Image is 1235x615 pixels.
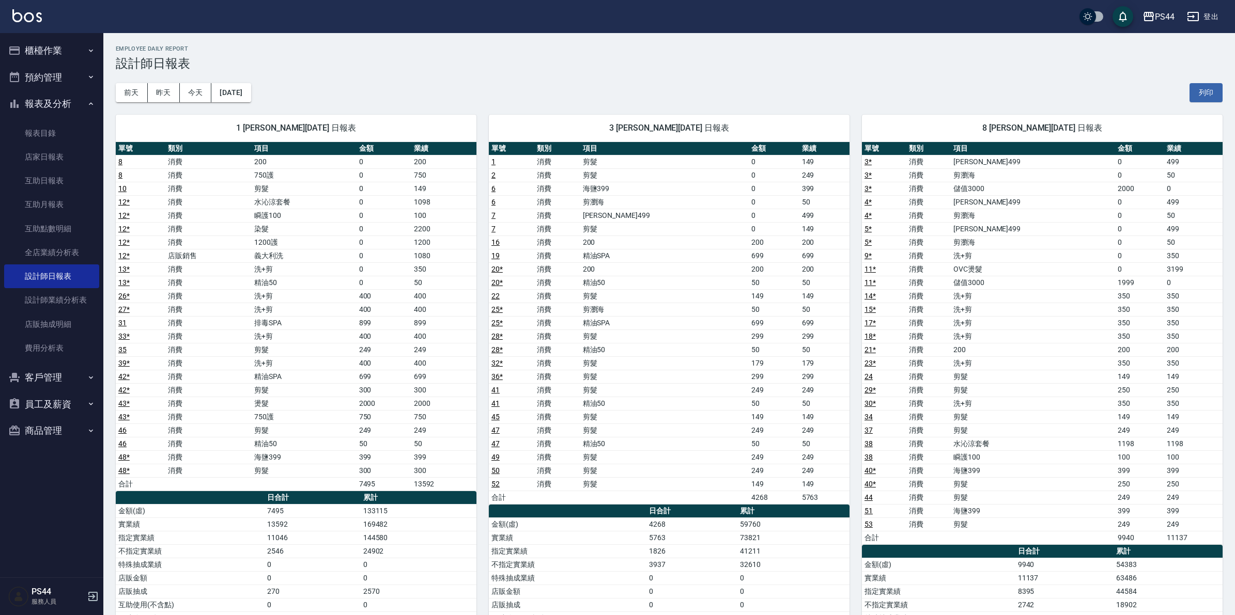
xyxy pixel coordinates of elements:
[749,142,799,155] th: 金額
[252,168,356,182] td: 750護
[1115,343,1164,356] td: 200
[165,262,252,276] td: 消費
[951,383,1115,397] td: 剪髮
[951,155,1115,168] td: [PERSON_NAME]499
[491,439,500,448] a: 47
[357,155,411,168] td: 0
[951,142,1115,155] th: 項目
[865,426,873,434] a: 37
[4,417,99,444] button: 商品管理
[491,386,500,394] a: 41
[411,303,476,316] td: 400
[491,292,500,300] a: 22
[951,262,1115,276] td: OVC燙髮
[1115,303,1164,316] td: 350
[865,453,873,461] a: 38
[580,303,749,316] td: 剪瀏海
[411,343,476,356] td: 249
[1164,222,1223,235] td: 499
[580,209,749,222] td: [PERSON_NAME]499
[411,262,476,276] td: 350
[357,195,411,209] td: 0
[252,356,356,370] td: 洗+剪
[252,262,356,276] td: 洗+剪
[1164,168,1223,182] td: 50
[799,249,850,262] td: 699
[180,83,212,102] button: 今天
[906,168,951,182] td: 消費
[118,345,127,354] a: 35
[580,142,749,155] th: 項目
[799,155,850,168] td: 149
[357,142,411,155] th: 金額
[252,289,356,303] td: 洗+剪
[118,439,127,448] a: 46
[252,370,356,383] td: 精油SPA
[749,356,799,370] td: 179
[252,383,356,397] td: 剪髮
[1183,7,1223,26] button: 登出
[1164,383,1223,397] td: 250
[906,209,951,222] td: 消費
[862,142,1223,545] table: a dense table
[8,586,29,607] img: Person
[252,142,356,155] th: 項目
[534,276,580,289] td: 消費
[32,587,84,597] h5: PS44
[951,276,1115,289] td: 儲值3000
[357,329,411,343] td: 400
[906,249,951,262] td: 消費
[749,383,799,397] td: 249
[411,222,476,235] td: 2200
[357,370,411,383] td: 699
[491,171,496,179] a: 2
[1115,370,1164,383] td: 149
[4,288,99,312] a: 設計師業績分析表
[491,453,500,461] a: 49
[799,209,850,222] td: 499
[749,195,799,209] td: 0
[1164,343,1223,356] td: 200
[411,356,476,370] td: 400
[1115,182,1164,195] td: 2000
[1164,249,1223,262] td: 350
[534,235,580,249] td: 消費
[534,370,580,383] td: 消費
[116,142,476,491] table: a dense table
[580,276,749,289] td: 精油50
[411,289,476,303] td: 400
[865,520,873,528] a: 53
[491,426,500,434] a: 47
[799,289,850,303] td: 149
[252,316,356,329] td: 排毒SPA
[1115,316,1164,329] td: 350
[1115,142,1164,155] th: 金額
[411,370,476,383] td: 699
[799,383,850,397] td: 249
[951,303,1115,316] td: 洗+剪
[1115,356,1164,370] td: 350
[906,356,951,370] td: 消費
[862,142,906,155] th: 單號
[357,343,411,356] td: 249
[1164,155,1223,168] td: 499
[118,426,127,434] a: 46
[4,241,99,264] a: 全店業績分析表
[1164,303,1223,316] td: 350
[580,370,749,383] td: 剪髮
[1164,182,1223,195] td: 0
[411,235,476,249] td: 1200
[951,329,1115,343] td: 洗+剪
[411,329,476,343] td: 400
[489,142,850,504] table: a dense table
[534,182,580,195] td: 消費
[1115,276,1164,289] td: 1999
[865,413,873,421] a: 34
[411,383,476,397] td: 300
[1115,235,1164,249] td: 0
[534,303,580,316] td: 消費
[148,83,180,102] button: 昨天
[4,391,99,418] button: 員工及薪資
[12,9,42,22] img: Logo
[1164,276,1223,289] td: 0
